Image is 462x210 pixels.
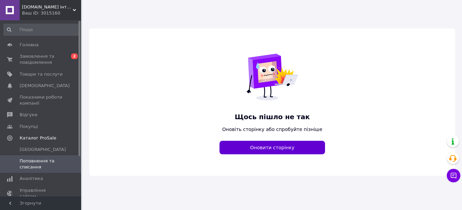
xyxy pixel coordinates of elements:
span: Замовлення та повідомлення [20,53,63,65]
span: Каталог ProSale [20,135,56,141]
span: 2 [71,53,78,59]
div: Ваш ID: 3015160 [22,10,81,16]
span: [GEOGRAPHIC_DATA] [20,147,66,153]
span: Головна [20,42,39,48]
span: Товари та послуги [20,71,63,77]
span: Щось пішло не так [220,112,325,122]
span: servant.in.ua інтернет магазин господарчих товарів [22,4,73,10]
button: Чат з покупцем [447,169,460,182]
span: Покупці [20,124,38,130]
span: Аналітика [20,176,43,182]
span: Поповнення та списання [20,158,63,170]
button: Оновити сторінку [220,141,325,154]
span: [DEMOGRAPHIC_DATA] [20,83,70,89]
span: Оновіть сторінку або спробуйте пізніше [220,126,325,133]
span: Відгуки [20,112,37,118]
span: Показники роботи компанії [20,94,63,106]
span: Управління сайтом [20,187,63,200]
input: Пошук [3,24,80,36]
